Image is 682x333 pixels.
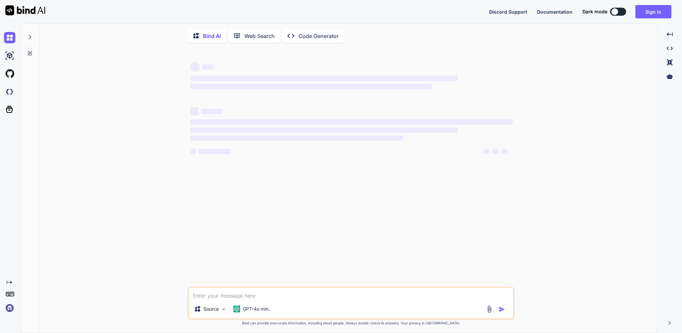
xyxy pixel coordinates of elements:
span: ‌ [198,149,230,154]
img: GPT-4o mini [233,306,240,312]
img: Pick Models [221,306,226,312]
span: ‌ [190,76,458,81]
img: ai-studio [4,50,15,61]
span: ‌ [201,109,222,114]
p: Web Search [244,32,275,40]
span: ‌ [484,149,489,154]
p: Code Generator [298,32,339,40]
img: chat [4,32,15,43]
span: ‌ [502,149,508,154]
span: ‌ [190,119,513,125]
img: icon [499,306,505,313]
img: darkCloudIdeIcon [4,86,15,97]
span: Dark mode [582,8,607,15]
img: Bind AI [5,5,45,15]
span: ‌ [190,107,198,115]
p: Bind AI [203,32,221,40]
span: ‌ [190,62,200,72]
button: Documentation [537,8,572,15]
button: Sign in [635,5,671,18]
button: Discord Support [489,8,527,15]
img: signin [4,302,15,314]
span: ‌ [190,149,196,154]
p: Source [203,306,219,312]
span: ‌ [202,64,213,70]
span: ‌ [190,84,432,89]
p: GPT-4o min.. [243,306,271,312]
span: ‌ [493,149,498,154]
img: githubLight [4,68,15,79]
p: Bind can provide inaccurate information, including about people. Always double-check its answers.... [188,321,514,326]
span: Documentation [537,9,572,15]
span: ‌ [190,135,403,141]
img: attachment [486,305,493,313]
span: ‌ [190,127,458,133]
span: Discord Support [489,9,527,15]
